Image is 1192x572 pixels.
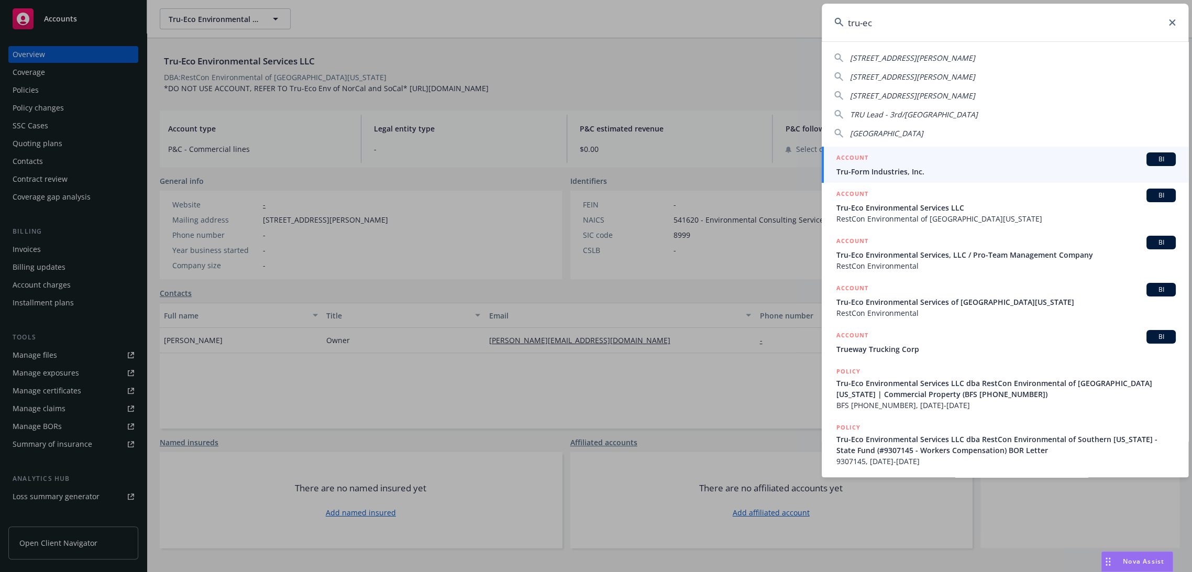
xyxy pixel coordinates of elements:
span: [STREET_ADDRESS][PERSON_NAME] [850,53,975,63]
span: BFS [PHONE_NUMBER], [DATE]-[DATE] [836,400,1176,411]
span: Nova Assist [1123,557,1164,566]
h5: ACCOUNT [836,330,868,343]
span: [STREET_ADDRESS][PERSON_NAME] [850,72,975,82]
input: Search... [822,4,1188,41]
span: [STREET_ADDRESS][PERSON_NAME] [850,91,975,101]
span: [GEOGRAPHIC_DATA] [850,128,923,138]
span: Tru-Eco Environmental Services LLC dba RestCon Environmental of [GEOGRAPHIC_DATA][US_STATE] | Com... [836,378,1176,400]
h5: POLICY [836,422,860,433]
span: BI [1151,332,1172,342]
span: RestCon Environmental [836,260,1176,271]
a: POLICYTru-Eco Environmental Services LLC dba RestCon Environmental of Southern [US_STATE] - State... [822,416,1188,472]
h5: ACCOUNT [836,152,868,165]
span: BI [1151,285,1172,294]
a: POLICYTru-Eco Environmental Services LLC dba RestCon Environmental of [GEOGRAPHIC_DATA][US_STATE]... [822,360,1188,416]
span: BI [1151,238,1172,247]
h5: ACCOUNT [836,236,868,248]
span: Tru-Eco Environmental Services of [GEOGRAPHIC_DATA][US_STATE] [836,296,1176,307]
span: Tru-Eco Environmental Services LLC dba RestCon Environmental of Southern [US_STATE] - State Fund ... [836,434,1176,456]
span: BI [1151,191,1172,200]
span: Tru-Eco Environmental Services LLC [836,202,1176,213]
h5: POLICY [836,366,860,377]
a: ACCOUNTBITru-Eco Environmental Services of [GEOGRAPHIC_DATA][US_STATE]RestCon Environmental [822,277,1188,324]
a: ACCOUNTBITru-Form Industries, Inc. [822,147,1188,183]
span: 9307145, [DATE]-[DATE] [836,456,1176,467]
span: TRU Lead - 3rd/[GEOGRAPHIC_DATA] [850,109,978,119]
a: ACCOUNTBITru-Eco Environmental Services LLCRestCon Environmental of [GEOGRAPHIC_DATA][US_STATE] [822,183,1188,230]
span: Tru-Form Industries, Inc. [836,166,1176,177]
a: ACCOUNTBITru-Eco Environmental Services, LLC / Pro-Team Management CompanyRestCon Environmental [822,230,1188,277]
h5: ACCOUNT [836,189,868,201]
h5: ACCOUNT [836,283,868,295]
span: Trueway Trucking Corp [836,344,1176,355]
button: Nova Assist [1101,551,1173,572]
span: BI [1151,155,1172,164]
div: Drag to move [1101,552,1114,571]
span: RestCon Environmental of [GEOGRAPHIC_DATA][US_STATE] [836,213,1176,224]
a: ACCOUNTBITrueway Trucking Corp [822,324,1188,360]
span: RestCon Environmental [836,307,1176,318]
span: Tru-Eco Environmental Services, LLC / Pro-Team Management Company [836,249,1176,260]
